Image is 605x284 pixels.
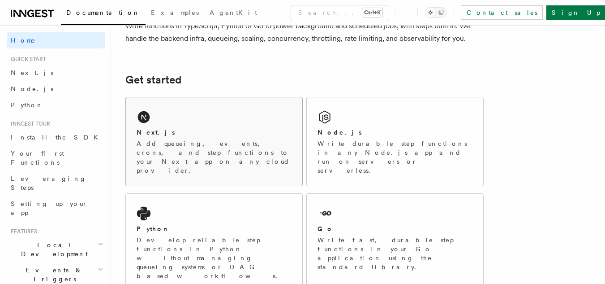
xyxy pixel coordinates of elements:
span: Documentation [66,9,140,16]
span: Home [11,36,36,45]
kbd: Ctrl+K [362,8,382,17]
button: Toggle dark mode [425,7,446,18]
span: Local Development [7,240,98,258]
button: Local Development [7,237,105,262]
span: Events & Triggers [7,266,98,284]
a: Setting up your app [7,196,105,221]
h2: Python [137,224,170,233]
span: Setting up your app [11,200,88,216]
a: Home [7,32,105,48]
span: Install the SDK [11,134,103,141]
a: Contact sales [461,5,543,20]
h2: Go [318,224,334,233]
a: Your first Functions [7,145,105,170]
a: Next.jsAdd queueing, events, crons, and step functions to your Next app on any cloud provider. [125,97,303,186]
a: Next.js [7,65,105,81]
a: Python [7,97,105,113]
span: Inngest tour [7,120,50,127]
span: Quick start [7,56,46,63]
h2: Node.js [318,128,362,137]
a: Install the SDK [7,129,105,145]
span: Python [11,101,43,109]
span: AgentKit [210,9,257,16]
span: Next.js [11,69,53,76]
p: Develop reliable step functions in Python without managing queueing systems or DAG based workflows. [137,236,292,280]
span: Features [7,228,37,235]
a: AgentKit [204,3,262,24]
span: Leveraging Steps [11,175,86,191]
p: Add queueing, events, crons, and step functions to your Next app on any cloud provider. [137,139,292,175]
span: Your first Functions [11,150,64,166]
a: Get started [125,74,181,86]
p: Write functions in TypeScript, Python or Go to power background and scheduled jobs, with steps bu... [125,20,484,45]
p: Write durable step functions in any Node.js app and run on servers or serverless. [318,139,472,175]
span: Examples [151,9,199,16]
a: Documentation [61,3,146,25]
button: Search...Ctrl+K [291,5,388,20]
a: Node.jsWrite durable step functions in any Node.js app and run on servers or serverless. [306,97,484,186]
h2: Next.js [137,128,175,137]
span: Node.js [11,85,53,92]
a: Examples [146,3,204,24]
p: Write fast, durable step functions in your Go application using the standard library. [318,236,472,271]
a: Node.js [7,81,105,97]
a: Leveraging Steps [7,170,105,196]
